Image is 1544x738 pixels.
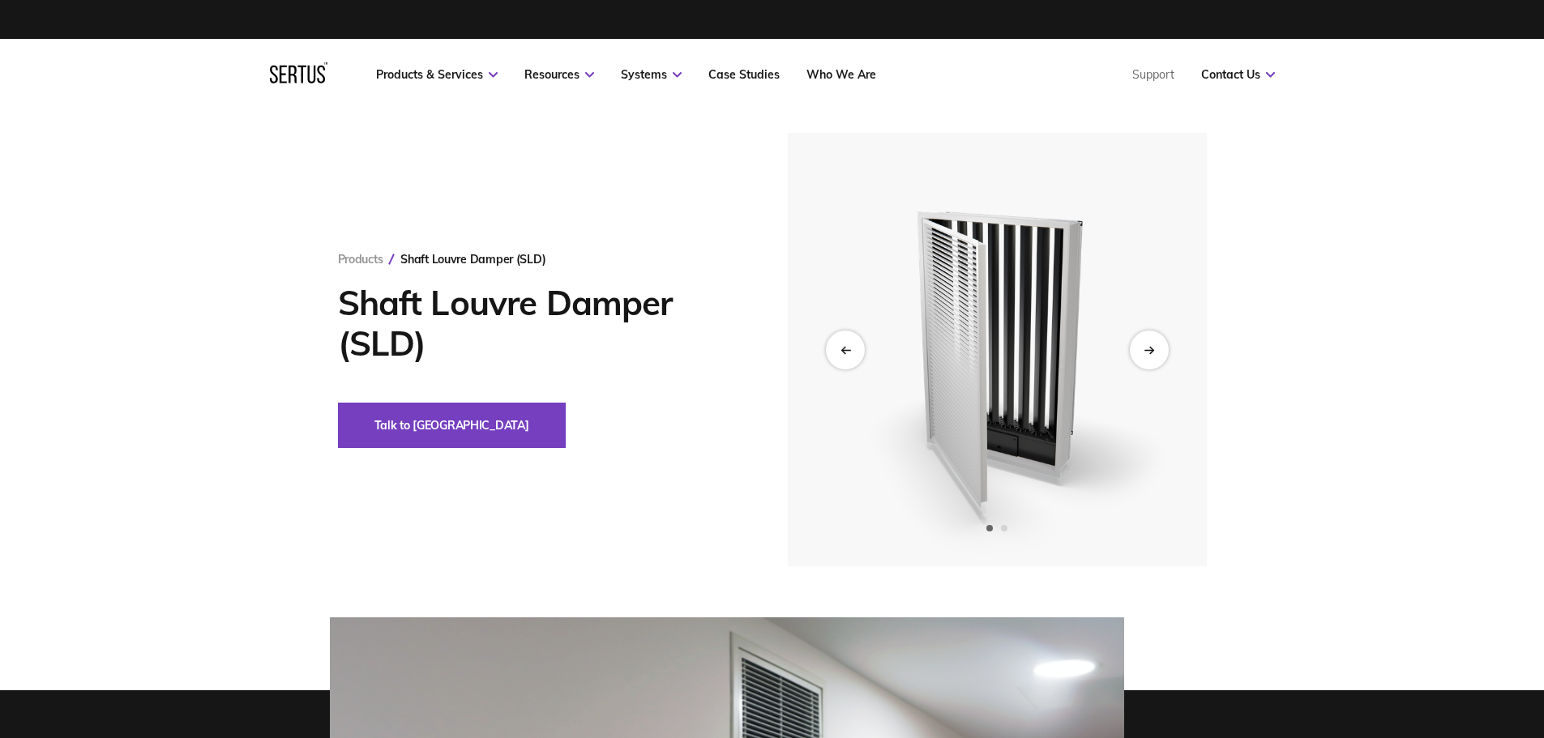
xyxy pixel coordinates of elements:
button: Talk to [GEOGRAPHIC_DATA] [338,403,566,448]
a: Contact Us [1201,67,1275,82]
h1: Shaft Louvre Damper (SLD) [338,283,739,364]
span: Go to slide 2 [1001,525,1007,531]
a: Resources [524,67,594,82]
div: Next slide [1130,331,1169,369]
iframe: Chat Widget [1252,550,1544,738]
a: Products & Services [376,67,498,82]
a: Support [1132,67,1174,82]
a: Who We Are [806,67,876,82]
a: Products [338,252,383,267]
a: Systems [621,67,682,82]
div: Previous slide [826,331,865,369]
a: Case Studies [708,67,780,82]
